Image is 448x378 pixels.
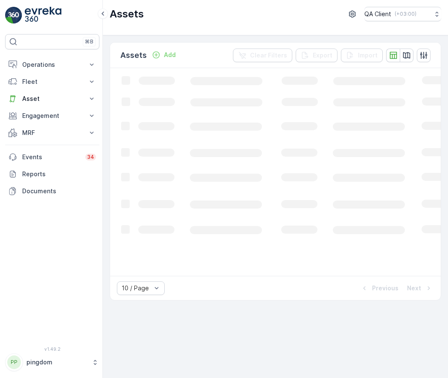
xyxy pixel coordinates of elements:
[22,187,96,195] p: Documents
[5,353,99,371] button: PPpingdom
[364,7,441,21] button: QA Client(+03:00)
[359,283,399,293] button: Previous
[5,124,99,141] button: MRF
[407,284,421,292] p: Next
[25,7,61,24] img: logo_light-DOdMpM7g.png
[120,49,147,61] p: Assets
[22,77,82,86] p: Fleet
[5,183,99,200] a: Documents
[5,149,99,166] a: Events34
[22,170,96,178] p: Reports
[110,7,144,21] p: Assets
[85,38,93,45] p: ⌘B
[5,7,22,24] img: logo
[5,166,99,183] a: Reports
[313,51,332,60] p: Export
[372,284,399,292] p: Previous
[22,60,82,69] p: Operations
[22,153,80,161] p: Events
[22,94,82,103] p: Asset
[22,112,82,120] p: Engagement
[5,56,99,73] button: Operations
[26,358,87,367] p: pingdom
[406,283,434,293] button: Next
[148,50,179,60] button: Add
[395,11,416,17] p: ( +03:00 )
[87,154,94,160] p: 34
[233,49,292,62] button: Clear Filters
[296,49,337,62] button: Export
[250,51,287,60] p: Clear Filters
[364,10,391,18] p: QA Client
[358,51,378,60] p: Import
[164,51,176,59] p: Add
[5,107,99,124] button: Engagement
[22,129,82,137] p: MRF
[341,49,383,62] button: Import
[5,90,99,107] button: Asset
[5,346,99,352] span: v 1.49.2
[5,73,99,90] button: Fleet
[7,355,21,369] div: PP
